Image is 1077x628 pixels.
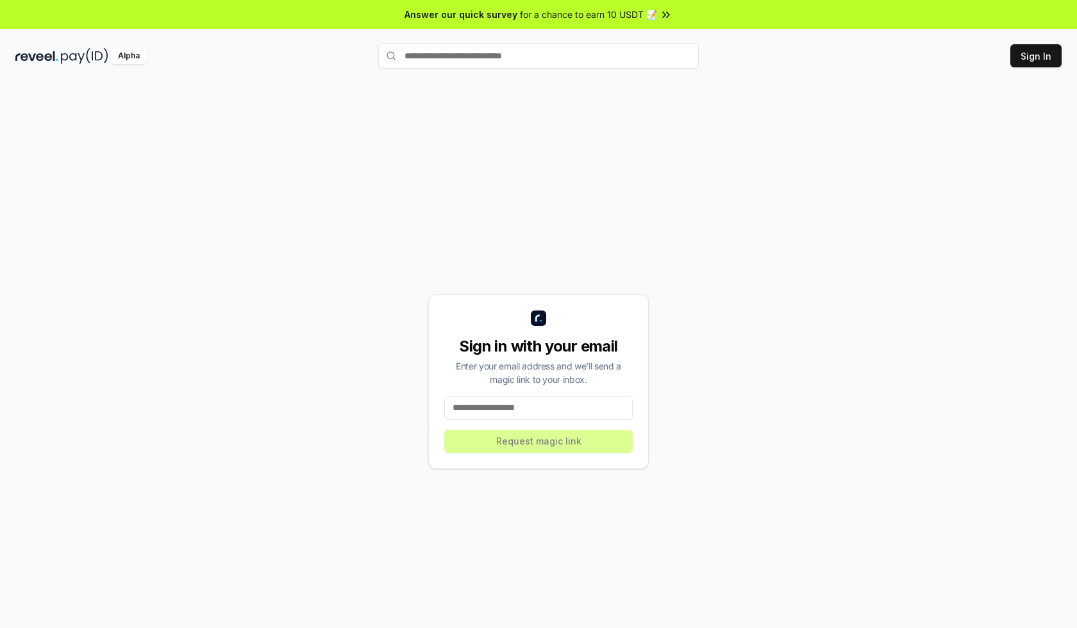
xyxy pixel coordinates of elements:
[1010,44,1062,67] button: Sign In
[444,359,633,386] div: Enter your email address and we’ll send a magic link to your inbox.
[405,8,517,21] span: Answer our quick survey
[531,310,546,326] img: logo_small
[61,48,108,64] img: pay_id
[520,8,657,21] span: for a chance to earn 10 USDT 📝
[444,336,633,357] div: Sign in with your email
[111,48,147,64] div: Alpha
[15,48,58,64] img: reveel_dark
